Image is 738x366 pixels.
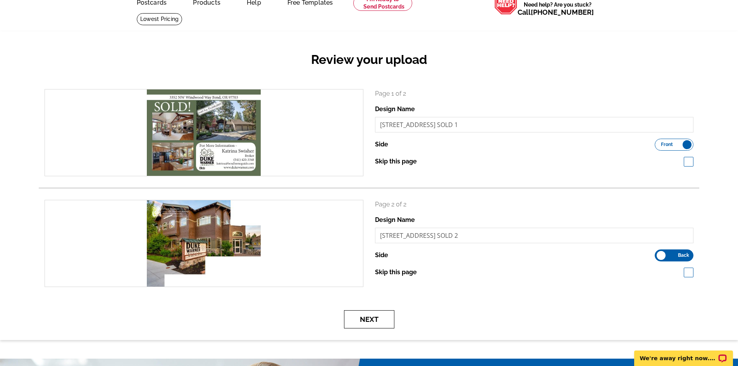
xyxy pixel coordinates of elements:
p: Page 1 of 2 [375,89,694,98]
label: Design Name [375,105,415,114]
span: Front [661,143,673,146]
iframe: LiveChat chat widget [629,342,738,366]
span: Need help? Are you stuck? [518,1,598,16]
label: Design Name [375,215,415,225]
p: Page 2 of 2 [375,200,694,209]
input: File Name [375,117,694,132]
label: Side [375,251,388,260]
label: Side [375,140,388,149]
button: Next [344,310,394,328]
label: Skip this page [375,157,417,166]
label: Skip this page [375,268,417,277]
a: [PHONE_NUMBER] [531,8,594,16]
span: Back [678,253,689,257]
span: Call [518,8,594,16]
input: File Name [375,228,694,243]
h2: Review your upload [39,52,699,67]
